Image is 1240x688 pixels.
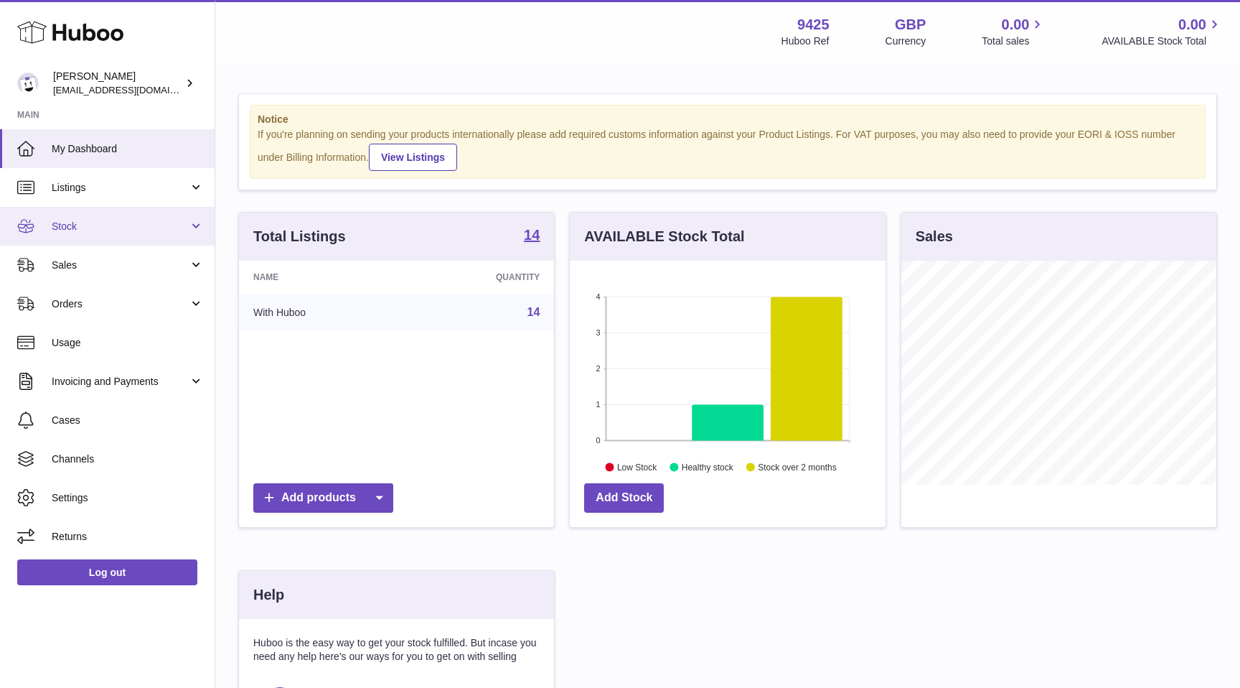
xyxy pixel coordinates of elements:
[596,328,601,337] text: 3
[584,227,744,246] h3: AVAILABLE Stock Total
[52,491,204,505] span: Settings
[758,462,837,472] text: Stock over 2 months
[253,227,346,246] h3: Total Listings
[253,585,284,605] h3: Help
[17,73,39,94] img: Huboo@cbdmd.com
[253,636,540,664] p: Huboo is the easy way to get your stock fulfilled. But incase you need any help here's our ways f...
[52,142,204,156] span: My Dashboard
[1002,15,1030,34] span: 0.00
[781,34,830,48] div: Huboo Ref
[886,34,926,48] div: Currency
[596,364,601,373] text: 2
[239,294,405,331] td: With Huboo
[916,227,953,246] h3: Sales
[1178,15,1206,34] span: 0.00
[1102,34,1223,48] span: AVAILABLE Stock Total
[982,34,1046,48] span: Total sales
[52,297,189,311] span: Orders
[524,228,540,242] strong: 14
[682,462,734,472] text: Healthy stock
[982,15,1046,48] a: 0.00 Total sales
[584,483,664,513] a: Add Stock
[52,530,204,544] span: Returns
[596,292,601,301] text: 4
[258,128,1198,171] div: If you're planning on sending your products internationally please add required customs informati...
[405,261,555,294] th: Quantity
[369,144,457,171] a: View Listings
[52,259,189,272] span: Sales
[617,462,657,472] text: Low Stock
[258,113,1198,126] strong: Notice
[52,181,189,195] span: Listings
[596,400,601,409] text: 1
[52,452,204,466] span: Channels
[524,228,540,245] a: 14
[52,336,204,350] span: Usage
[52,220,189,233] span: Stock
[52,414,204,427] span: Cases
[527,306,540,318] a: 14
[53,70,182,97] div: [PERSON_NAME]
[596,436,601,445] text: 0
[239,261,405,294] th: Name
[52,375,189,389] span: Invoicing and Payments
[797,15,830,34] strong: 9425
[17,559,197,585] a: Log out
[53,84,211,96] span: [EMAIL_ADDRESS][DOMAIN_NAME]
[895,15,926,34] strong: GBP
[253,483,393,513] a: Add products
[1102,15,1223,48] a: 0.00 AVAILABLE Stock Total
